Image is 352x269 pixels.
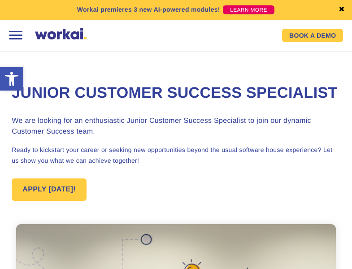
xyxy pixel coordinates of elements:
[77,5,220,14] p: Workai premieres 3 new AI-powered modules!
[12,144,340,166] p: Ready to kickstart your career or seeking new opportunities beyond the usual software house exper...
[12,116,340,137] h3: We are looking for an enthusiastic Junior Customer Success Specialist to join our dynamic Custome...
[12,178,87,201] a: APPLY [DATE]!
[12,83,340,104] h1: Junior Customer Success Specialist
[282,29,343,42] a: BOOK A DEMO
[223,5,274,14] a: LEARN MORE
[339,6,345,13] a: ✖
